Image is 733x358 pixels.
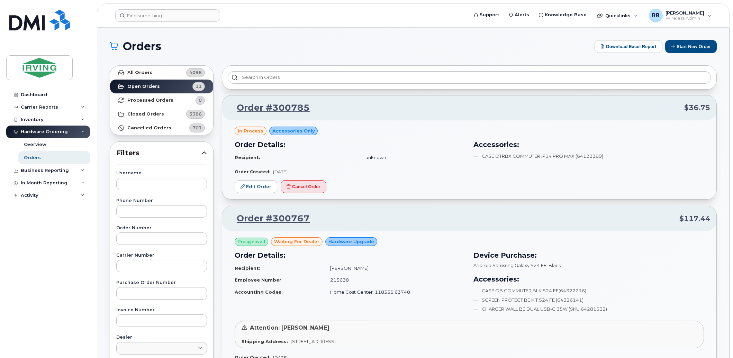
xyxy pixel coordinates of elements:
[242,339,288,344] strong: Shipping Address:
[595,40,662,53] button: Download Excel Report
[235,155,260,160] strong: Recipient:
[199,97,202,103] span: 0
[328,238,374,245] span: Hardware Upgrade
[196,83,202,90] span: 11
[127,125,171,131] strong: Cancelled Orders
[116,308,207,312] label: Invoice Number
[189,111,202,117] span: 3386
[192,125,202,131] span: 701
[272,128,315,134] span: Accessories Only
[116,226,207,230] label: Order Number
[116,281,207,285] label: Purchase Order Number
[273,169,288,174] span: [DATE]
[228,102,310,114] a: Order #300785
[359,152,465,164] td: unknown
[684,103,710,113] span: $36.75
[324,274,465,286] td: 215638
[679,214,710,224] span: $117.44
[235,180,277,193] a: Edit Order
[250,324,329,331] span: Attention: [PERSON_NAME]
[116,148,201,158] span: Filters
[235,265,260,271] strong: Recipient:
[473,250,704,260] h3: Device Purchase:
[324,262,465,274] td: [PERSON_NAME]
[274,238,319,245] span: waiting for dealer
[324,286,465,298] td: Home Cost Center: 118335.63748
[127,70,153,75] strong: All Orders
[473,153,704,159] li: CASE OTRBX COMMUTER IP14 PRO MAX (64122389)
[291,339,336,344] span: [STREET_ADDRESS]
[546,263,561,268] span: , Black
[473,139,704,150] h3: Accessories:
[235,169,270,174] strong: Order Created:
[116,199,207,203] label: Phone Number
[238,128,263,134] span: in process
[127,84,160,89] strong: Open Orders
[235,289,283,295] strong: Accounting Codes:
[116,171,207,175] label: Username
[235,277,281,283] strong: Employee Number
[116,253,207,258] label: Carrier Number
[228,71,711,84] input: Search in orders
[110,93,213,107] a: Processed Orders0
[473,263,546,268] span: Android Samsung Galaxy S24 FE
[235,139,465,150] h3: Order Details:
[473,274,704,284] h3: Accessories:
[110,121,213,135] a: Cancelled Orders701
[116,335,207,340] label: Dealer
[123,41,161,52] span: Orders
[473,287,704,294] li: CASE OB COMMUTER BLK S24 FE(64322216)
[473,306,704,312] li: CHARGER WALL BE DUAL USB-C 35W (SKU 64281532)
[235,250,465,260] h3: Order Details:
[281,180,326,193] button: Cancel Order
[127,111,164,117] strong: Closed Orders
[228,212,310,225] a: Order #300767
[189,69,202,76] span: 4098
[665,40,717,53] button: Start New Order
[110,66,213,80] a: All Orders4098
[238,239,265,245] span: Preapproved
[110,107,213,121] a: Closed Orders3386
[110,80,213,93] a: Open Orders11
[127,98,173,103] strong: Processed Orders
[473,297,704,303] li: SCREEN PROTECT BE KIT S24 FE (64326141)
